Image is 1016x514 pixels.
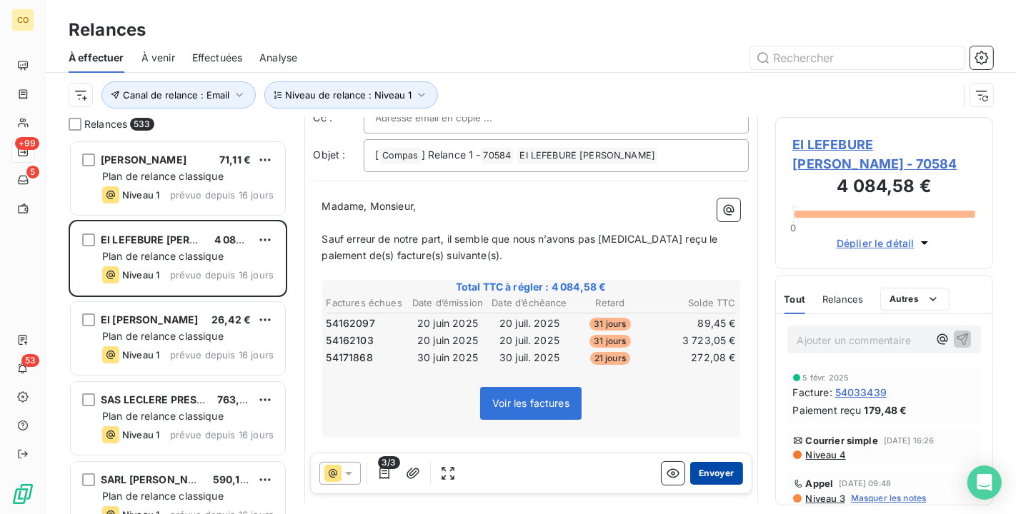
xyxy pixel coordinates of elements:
[327,351,373,365] span: 54171868
[793,403,862,418] span: Paiement reçu
[806,478,834,489] span: Appel
[170,189,274,201] span: prévue depuis 16 jours
[26,166,39,178] span: 5
[322,200,417,212] span: Madame, Monsieur,
[327,333,374,348] span: 54162103
[407,316,487,331] td: 20 juin 2025
[407,296,487,311] th: Date d’émission
[122,349,159,361] span: Niveau 1
[122,429,159,440] span: Niveau 1
[806,435,878,446] span: Courrier simple
[851,492,927,505] span: Masquer les notes
[489,316,570,331] td: 20 juil. 2025
[326,296,407,311] th: Factures échues
[835,385,887,400] span: 54033439
[211,313,251,326] span: 26,42 €
[21,354,39,367] span: 53
[102,250,224,262] span: Plan de relance classique
[101,233,252,246] span: EI LEFEBURE [PERSON_NAME]
[122,269,159,281] span: Niveau 1
[650,316,736,331] td: 89,45 €
[170,269,274,281] span: prévue depuis 16 jours
[314,111,364,125] label: Cc :
[489,333,570,348] td: 20 juil. 2025
[785,293,806,305] span: Tout
[170,349,274,361] span: prévue depuis 16 jours
[793,173,976,202] h3: 4 084,58 €
[837,236,915,251] span: Déplier le détail
[589,318,630,331] span: 31 jours
[864,403,907,418] span: 179,48 €
[650,350,736,366] td: 272,08 €
[327,316,375,331] span: 54162097
[422,148,481,161] span: ] Relance 1 -
[492,397,569,409] span: Voir les factures
[219,153,251,166] span: 71,11 €
[122,189,159,201] span: Niveau 1
[217,393,262,405] span: 763,26 €
[407,333,487,348] td: 20 juin 2025
[15,137,39,150] span: +99
[378,456,399,469] span: 3/3
[517,148,657,164] span: EI LEFEBURE [PERSON_NAME]
[805,493,845,504] span: Niveau 3
[101,393,241,405] span: SAS LECLERE PRESTATIONS
[489,350,570,366] td: 30 juil. 2025
[11,9,34,31] div: CO
[123,89,229,101] span: Canal de relance : Email
[69,140,287,514] div: grid
[832,235,936,251] button: Déplier le détail
[805,449,846,460] span: Niveau 4
[130,118,154,131] span: 533
[170,429,274,440] span: prévue depuis 16 jours
[790,222,796,233] span: 0
[192,51,243,65] span: Effectuées
[803,373,850,382] span: 5 févr. 2025
[11,168,34,191] a: 5
[822,293,863,305] span: Relances
[690,462,742,485] button: Envoyer
[839,479,891,488] span: [DATE] 09:48
[214,233,269,246] span: 4 084,58 €
[376,107,529,128] input: Adresse email en copie ...
[967,465,1002,500] div: Open Intercom Messenger
[407,350,487,366] td: 30 juin 2025
[101,313,198,326] span: EI [PERSON_NAME]
[482,148,514,164] span: 70584
[102,330,224,342] span: Plan de relance classique
[650,296,736,311] th: Solde TTC
[489,296,570,311] th: Date d’échéance
[84,117,127,131] span: Relances
[793,135,976,173] span: EI LEFEBURE [PERSON_NAME] - 70584
[141,51,175,65] span: À venir
[213,473,256,485] span: 590,14 €
[314,148,346,161] span: Objet :
[101,153,186,166] span: [PERSON_NAME]
[884,436,935,445] span: [DATE] 16:26
[650,333,736,348] td: 3 723,05 €
[101,473,215,485] span: SARL [PERSON_NAME]
[380,148,421,164] span: Compas
[322,233,721,261] span: Sauf erreur de notre part, il semble que nous n’avons pas [MEDICAL_DATA] reçu le paiement de(s) f...
[11,483,34,505] img: Logo LeanPay
[324,280,738,294] span: Total TTC à régler : 4 084,58 €
[69,17,146,43] h3: Relances
[259,51,297,65] span: Analyse
[102,490,224,502] span: Plan de relance classique
[101,81,256,109] button: Canal de relance : Email
[376,148,379,161] span: [
[264,81,438,109] button: Niveau de relance : Niveau 1
[69,51,124,65] span: À effectuer
[880,288,950,311] button: Autres
[285,89,412,101] span: Niveau de relance : Niveau 1
[589,335,630,348] span: 31 jours
[793,385,832,400] span: Facture :
[11,140,34,163] a: +99
[102,170,224,182] span: Plan de relance classique
[750,46,965,69] input: Rechercher
[102,410,224,422] span: Plan de relance classique
[590,352,630,365] span: 21 jours
[571,296,649,311] th: Retard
